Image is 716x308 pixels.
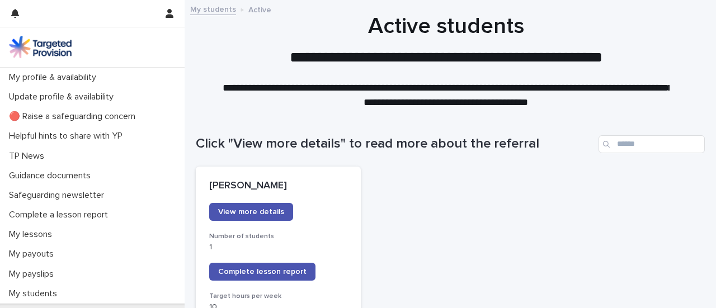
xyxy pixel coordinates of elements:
a: View more details [209,203,293,221]
a: Complete lesson report [209,263,315,281]
p: Complete a lesson report [4,210,117,220]
p: Update profile & availability [4,92,123,102]
img: M5nRWzHhSzIhMunXDL62 [9,36,72,58]
p: My payouts [4,249,63,259]
p: Helpful hints to share with YP [4,131,131,141]
p: My profile & availability [4,72,105,83]
p: Guidance documents [4,170,100,181]
h1: Active students [196,13,696,40]
a: My students [190,2,236,15]
span: Complete lesson report [218,268,307,276]
p: 🔴 Raise a safeguarding concern [4,111,144,122]
p: 1 [209,243,347,252]
h3: Number of students [209,232,347,241]
h3: Target hours per week [209,292,347,301]
p: My students [4,288,66,299]
p: My payslips [4,269,63,279]
p: My lessons [4,229,61,240]
p: Active [248,3,271,15]
p: Safeguarding newsletter [4,190,113,201]
p: TP News [4,151,53,162]
h1: Click "View more details" to read more about the referral [196,136,594,152]
input: Search [599,135,705,153]
span: View more details [218,208,284,216]
p: [PERSON_NAME] [209,180,347,192]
